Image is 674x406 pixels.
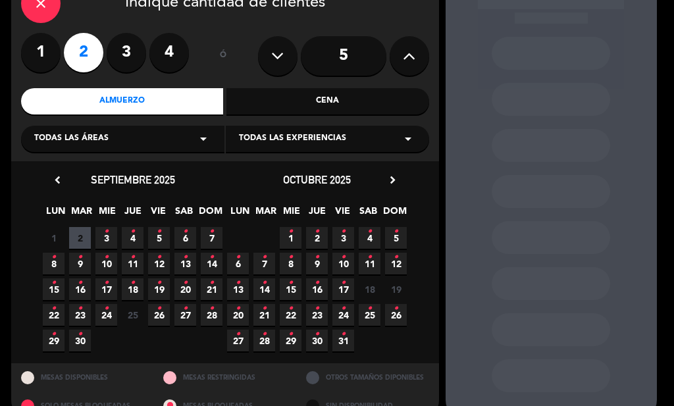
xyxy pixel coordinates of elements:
span: 18 [359,278,380,300]
span: 24 [95,304,117,326]
span: 10 [95,253,117,274]
i: • [315,221,319,242]
i: • [157,247,161,268]
i: • [288,221,293,242]
i: • [209,272,214,293]
span: 29 [280,330,301,351]
i: • [51,247,56,268]
i: • [394,298,398,319]
span: 9 [306,253,328,274]
span: 25 [122,304,143,326]
i: • [288,247,293,268]
i: • [262,272,267,293]
span: JUE [122,203,143,225]
span: 4 [122,227,143,249]
span: 28 [201,304,222,326]
div: Cena [226,88,429,114]
i: • [51,324,56,345]
span: 19 [148,278,170,300]
span: 10 [332,253,354,274]
span: 11 [359,253,380,274]
i: • [288,298,293,319]
span: 26 [148,304,170,326]
i: • [367,298,372,319]
span: 14 [253,278,275,300]
span: 7 [253,253,275,274]
span: 1 [280,227,301,249]
i: • [236,324,240,345]
i: • [104,298,109,319]
label: 1 [21,33,61,72]
span: 15 [280,278,301,300]
i: • [157,272,161,293]
i: • [236,298,240,319]
span: 6 [227,253,249,274]
i: • [209,247,214,268]
span: 26 [385,304,407,326]
i: arrow_drop_down [195,131,211,147]
div: MESAS DISPONIBLES [11,363,154,392]
span: 22 [280,304,301,326]
span: 3 [332,227,354,249]
i: • [288,324,293,345]
span: 23 [306,304,328,326]
span: 29 [43,330,65,351]
i: • [262,247,267,268]
i: • [130,221,135,242]
span: 5 [385,227,407,249]
span: MIE [280,203,302,225]
span: septiembre 2025 [91,173,175,186]
span: VIE [332,203,353,225]
span: 17 [95,278,117,300]
label: 2 [64,33,103,72]
span: 3 [95,227,117,249]
label: 3 [107,33,146,72]
span: 11 [122,253,143,274]
span: 22 [43,304,65,326]
span: 13 [174,253,196,274]
span: 30 [306,330,328,351]
i: • [183,221,188,242]
i: • [51,272,56,293]
i: • [394,247,398,268]
i: chevron_left [51,173,65,187]
span: 14 [201,253,222,274]
div: ó [202,33,245,79]
i: • [367,221,372,242]
span: 23 [69,304,91,326]
span: MAR [255,203,276,225]
i: • [130,272,135,293]
i: • [262,324,267,345]
span: 17 [332,278,354,300]
i: • [341,298,346,319]
span: 8 [280,253,301,274]
i: • [78,247,82,268]
i: • [315,324,319,345]
span: 2 [306,227,328,249]
i: • [367,247,372,268]
i: • [104,247,109,268]
span: LUN [229,203,251,225]
span: 21 [201,278,222,300]
span: 24 [332,304,354,326]
i: • [104,221,109,242]
i: • [315,272,319,293]
span: 5 [148,227,170,249]
i: • [341,247,346,268]
i: • [341,272,346,293]
i: • [262,298,267,319]
i: • [78,298,82,319]
span: 27 [174,304,196,326]
span: 27 [227,330,249,351]
span: Todas las áreas [34,132,109,145]
div: OTROS TAMAÑOS DIPONIBLES [296,363,439,392]
i: • [209,298,214,319]
i: • [341,324,346,345]
i: arrow_drop_down [400,131,416,147]
span: 2 [69,227,91,249]
span: 18 [122,278,143,300]
span: 25 [359,304,380,326]
div: Almuerzo [21,88,224,114]
span: 12 [385,253,407,274]
i: • [104,272,109,293]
